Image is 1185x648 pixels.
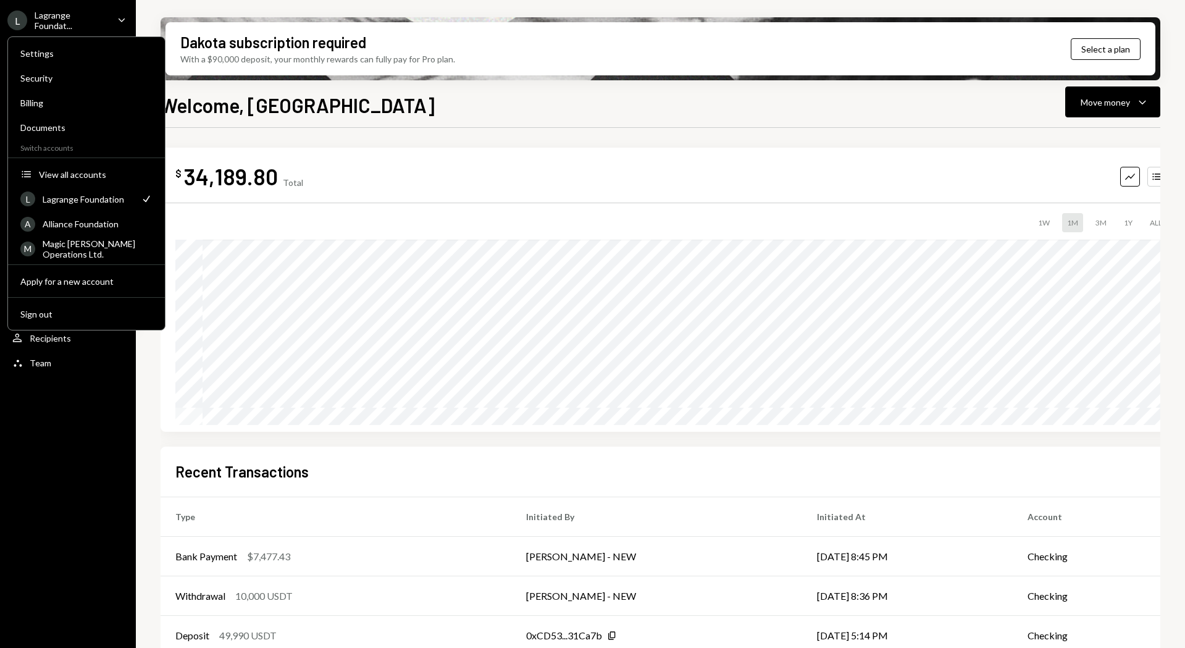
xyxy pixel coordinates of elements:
div: M [20,242,35,256]
h1: Welcome, [GEOGRAPHIC_DATA] [161,93,435,117]
div: $ [175,167,182,180]
td: Checking [1013,537,1158,576]
th: Initiated At [802,497,1012,537]
a: Security [13,67,160,89]
div: Move money [1081,96,1130,109]
a: AAlliance Foundation [13,212,160,235]
div: Apply for a new account [20,276,153,287]
div: View all accounts [39,169,153,180]
button: Move money [1065,86,1160,117]
div: 49,990 USDT [219,628,277,643]
h2: Recent Transactions [175,461,309,482]
div: Alliance Foundation [43,219,153,229]
td: Checking [1013,576,1158,616]
div: 1Y [1119,213,1137,232]
td: [DATE] 8:45 PM [802,537,1012,576]
a: Team [7,351,128,374]
a: Billing [13,91,160,114]
div: Deposit [175,628,209,643]
td: [PERSON_NAME] - NEW [511,537,803,576]
div: Billing [20,98,153,108]
div: 0xCD53...31Ca7b [526,628,602,643]
div: Withdrawal [175,589,225,604]
div: Magic [PERSON_NAME] Operations Ltd. [43,238,153,259]
button: Select a plan [1071,38,1141,60]
a: Documents [13,116,160,138]
div: Lagrange Foundat... [35,10,107,31]
div: Switch accounts [8,141,165,153]
div: 1W [1033,213,1055,232]
button: Sign out [13,303,160,326]
button: View all accounts [13,164,160,186]
th: Type [161,497,511,537]
div: $7,477.43 [247,549,290,564]
div: Security [20,73,153,83]
div: Settings [20,48,153,59]
a: Settings [13,42,160,64]
div: Total [283,177,303,188]
th: Initiated By [511,497,803,537]
td: [DATE] 8:36 PM [802,576,1012,616]
a: MMagic [PERSON_NAME] Operations Ltd. [13,237,160,259]
div: L [20,191,35,206]
th: Account [1013,497,1158,537]
div: Dakota subscription required [180,32,366,53]
div: Bank Payment [175,549,237,564]
div: 34,189.80 [184,162,278,190]
button: Apply for a new account [13,271,160,293]
div: ALL [1145,213,1167,232]
div: A [20,217,35,232]
div: Recipients [30,333,71,343]
div: Documents [20,122,153,133]
div: 1M [1062,213,1083,232]
td: [PERSON_NAME] - NEW [511,576,803,616]
div: Sign out [20,309,153,319]
div: 3M [1091,213,1112,232]
a: Recipients [7,327,128,349]
div: 10,000 USDT [235,589,293,604]
div: L [7,11,27,30]
div: With a $90,000 deposit, your monthly rewards can fully pay for Pro plan. [180,53,455,65]
div: Team [30,358,51,368]
div: Lagrange Foundation [43,194,133,204]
